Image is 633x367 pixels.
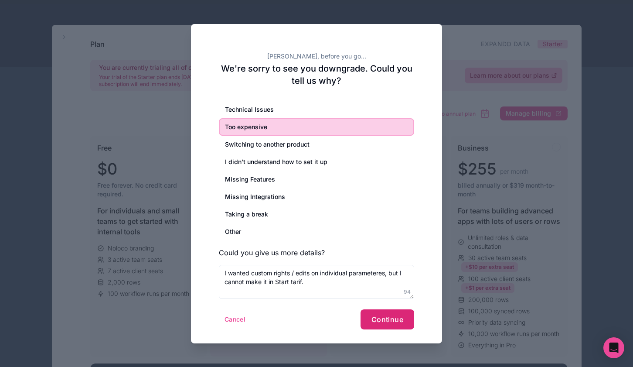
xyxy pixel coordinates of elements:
div: Switching to another product [219,136,414,153]
button: Continue [361,309,414,329]
div: Taking a break [219,206,414,223]
span: Continue [371,315,403,324]
h3: Could you give us more details? [219,247,414,258]
h2: We're sorry to see you downgrade. Could you tell us why? [219,62,414,87]
div: Other [219,223,414,240]
h2: [PERSON_NAME], before you go... [219,52,414,61]
div: Missing Features [219,171,414,188]
div: Missing Integrations [219,188,414,206]
textarea: I wanted custom rights / edits on individual parameteres, but I cannot make it in Start tarif. [219,265,414,299]
button: Cancel [219,312,251,326]
div: Open Intercom Messenger [603,337,624,358]
div: Too expensive [219,118,414,136]
div: I didn’t understand how to set it up [219,153,414,171]
div: Technical Issues [219,101,414,118]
